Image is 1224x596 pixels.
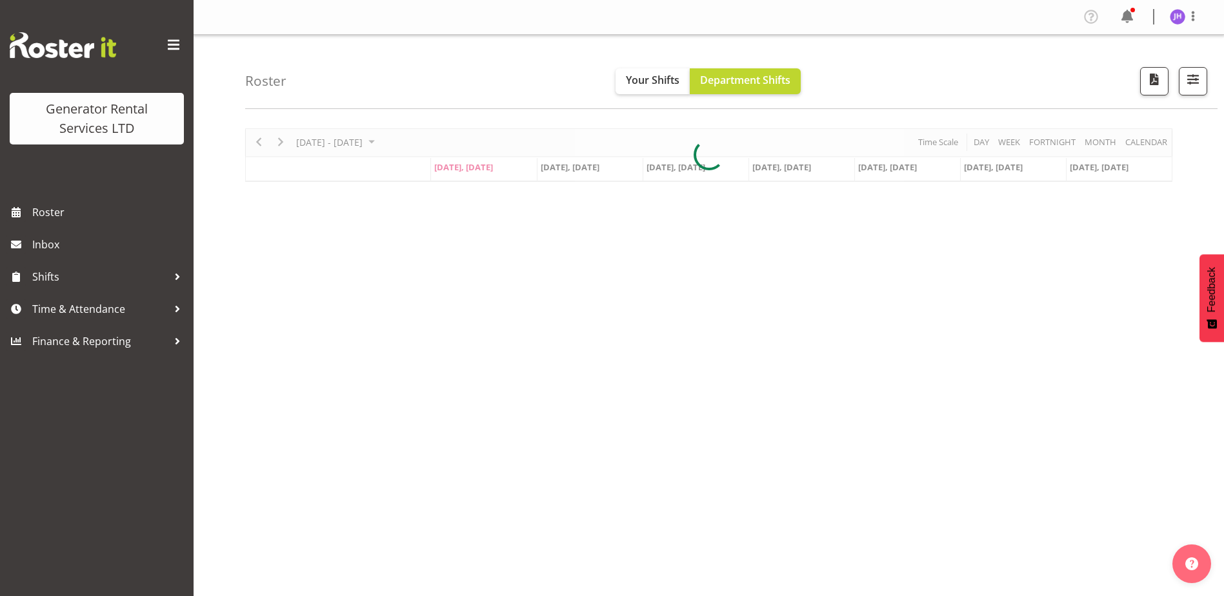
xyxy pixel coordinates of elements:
[626,73,679,87] span: Your Shifts
[1179,67,1207,95] button: Filter Shifts
[1140,67,1169,95] button: Download a PDF of the roster according to the set date range.
[32,332,168,351] span: Finance & Reporting
[616,68,690,94] button: Your Shifts
[1206,267,1218,312] span: Feedback
[245,74,286,88] h4: Roster
[700,73,790,87] span: Department Shifts
[32,267,168,286] span: Shifts
[1185,557,1198,570] img: help-xxl-2.png
[23,99,171,138] div: Generator Rental Services LTD
[32,235,187,254] span: Inbox
[690,68,801,94] button: Department Shifts
[1199,254,1224,342] button: Feedback - Show survey
[1170,9,1185,25] img: james-hilhorst5206.jpg
[32,299,168,319] span: Time & Attendance
[32,203,187,222] span: Roster
[10,32,116,58] img: Rosterit website logo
